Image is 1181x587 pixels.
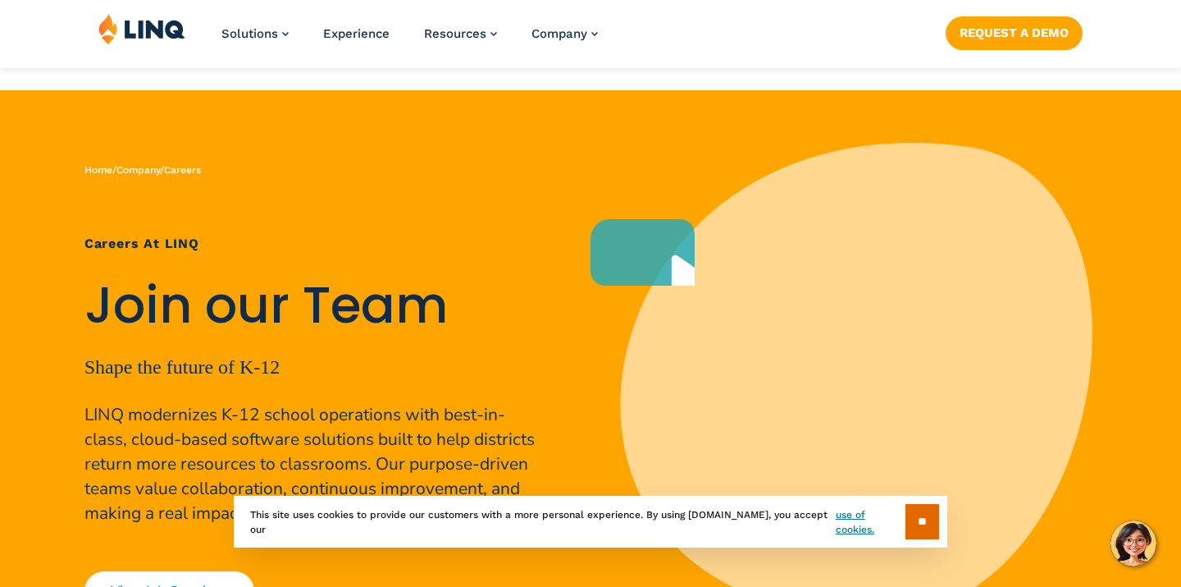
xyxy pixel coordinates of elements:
[424,26,497,41] a: Resources
[1110,521,1156,566] button: Hello, have a question? Let’s chat.
[84,402,542,525] p: LINQ modernizes K-12 school operations with best-in-class, cloud-based software solutions built t...
[531,26,598,41] a: Company
[946,16,1083,49] a: Request a Demo
[116,164,160,176] a: Company
[221,26,289,41] a: Solutions
[84,164,112,176] a: Home
[323,26,390,41] a: Experience
[836,507,905,537] a: use of cookies.
[221,26,278,41] span: Solutions
[590,219,695,286] div: Play
[84,277,542,335] h2: Join our Team
[84,164,201,176] span: / /
[98,13,185,44] img: LINQ | K‑12 Software
[84,352,542,382] p: Shape the future of K-12
[84,234,542,254] h1: Careers at LINQ
[164,164,201,176] span: Careers
[424,26,486,41] span: Resources
[234,496,947,548] div: This site uses cookies to provide our customers with a more personal experience. By using [DOMAIN...
[946,13,1083,49] nav: Button Navigation
[221,13,598,67] nav: Primary Navigation
[531,26,587,41] span: Company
